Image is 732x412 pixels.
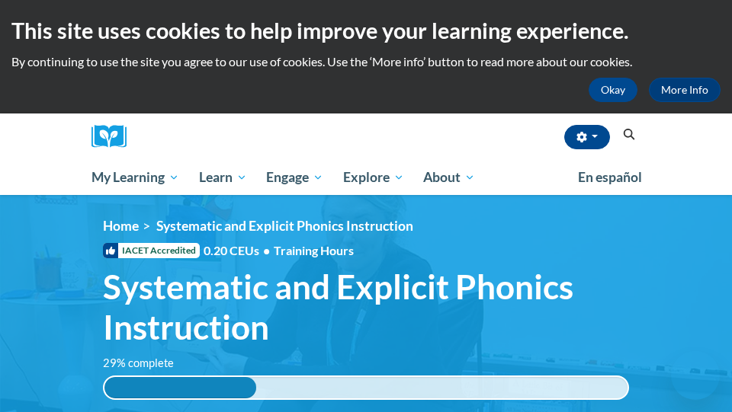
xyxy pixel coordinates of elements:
span: Engage [266,168,323,187]
span: Systematic and Explicit Phonics Instruction [103,267,629,347]
a: Engage [256,160,333,195]
iframe: Button to launch messaging window [671,351,720,400]
a: En español [568,161,652,193]
span: IACET Accredited [103,243,200,258]
h2: This site uses cookies to help improve your learning experience. [11,15,721,46]
a: Home [103,218,139,234]
span: Systematic and Explicit Phonics Instruction [156,218,413,234]
button: Account Settings [564,125,610,149]
div: 29% complete [104,377,256,398]
label: 29% complete [103,355,191,372]
button: Search [618,126,640,144]
img: Logo brand [91,125,137,149]
p: By continuing to use the site you agree to our use of cookies. Use the ‘More info’ button to read... [11,53,721,70]
span: Explore [343,168,404,187]
span: About [423,168,475,187]
span: En español [578,169,642,185]
a: About [414,160,486,195]
a: Explore [333,160,414,195]
button: Okay [589,78,637,102]
span: 0.20 CEUs [204,242,274,259]
span: Training Hours [274,243,354,257]
a: Cox Campus [91,125,137,149]
a: Learn [189,160,257,195]
span: • [263,243,270,257]
span: Learn [199,168,247,187]
span: My Learning [91,168,179,187]
a: My Learning [82,160,189,195]
div: Main menu [80,160,652,195]
a: More Info [649,78,721,102]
